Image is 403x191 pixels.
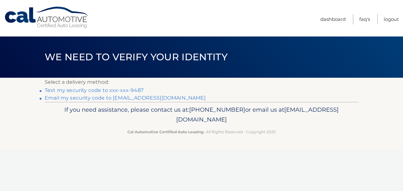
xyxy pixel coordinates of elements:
span: [PHONE_NUMBER] [189,106,245,113]
a: FAQ's [359,14,370,24]
p: - All Rights Reserved - Copyright 2025 [49,128,354,135]
a: Cal Automotive [4,6,90,29]
p: If you need assistance, please contact us at: or email us at [49,105,354,125]
a: Logout [384,14,399,24]
p: Select a delivery method: [45,78,358,87]
a: Text my security code to xxx-xxx-9487 [45,87,144,93]
a: Email my security code to [EMAIL_ADDRESS][DOMAIN_NAME] [45,95,206,101]
span: We need to verify your identity [45,51,227,63]
strong: Cal Automotive Certified Auto Leasing [127,129,203,134]
a: Dashboard [320,14,346,24]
